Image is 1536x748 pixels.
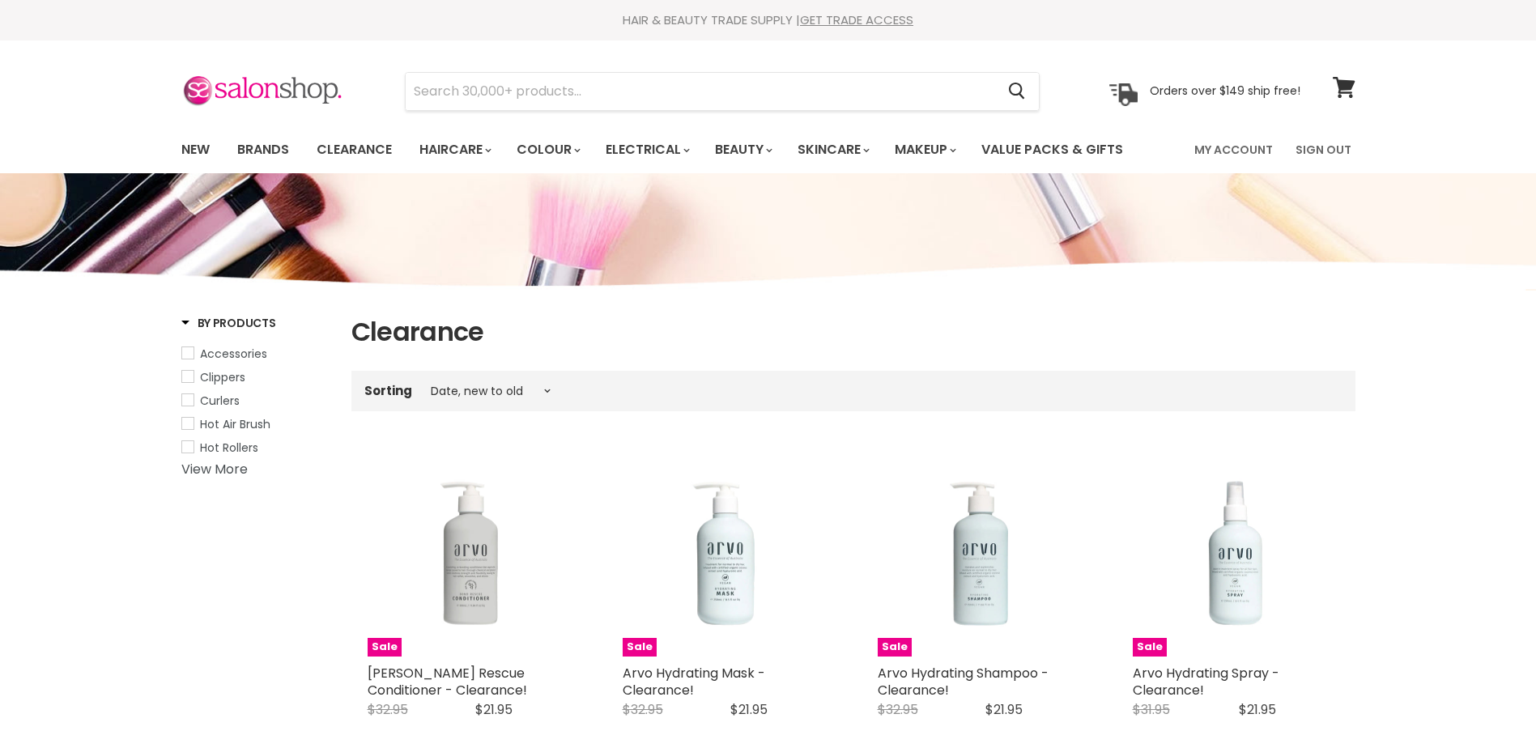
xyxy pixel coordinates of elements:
span: $21.95 [985,700,1023,719]
a: Hot Rollers [181,439,331,457]
h1: Clearance [351,315,1355,349]
span: $21.95 [475,700,513,719]
a: New [169,133,222,167]
a: View More [181,460,248,478]
a: Clearance [304,133,404,167]
a: Arvo Hydrating Mask - Clearance! [623,664,765,699]
span: Hot Rollers [200,440,258,456]
a: Skincare [785,133,879,167]
img: Arvo Hydrating Spray - Clearance! [1133,450,1339,657]
a: Arvo Hydrating Shampoo - Clearance! Sale [878,450,1084,657]
a: Sign Out [1286,133,1361,167]
nav: Main [161,126,1376,173]
span: Sale [1133,638,1167,657]
form: Product [405,72,1040,111]
label: Sorting [364,384,412,397]
span: Sale [368,638,402,657]
span: $21.95 [730,700,768,719]
span: Hot Air Brush [200,416,270,432]
a: Arvo Hydrating Spray - Clearance! [1133,664,1279,699]
span: Sale [878,638,912,657]
a: Brands [225,133,301,167]
img: Arvo Hydrating Mask - Clearance! [623,450,829,657]
span: $32.95 [623,700,663,719]
a: Accessories [181,345,331,363]
span: $32.95 [368,700,408,719]
a: Haircare [407,133,501,167]
button: Search [996,73,1039,110]
ul: Main menu [169,126,1160,173]
img: Arvo Hydrating Shampoo - Clearance! [878,450,1084,657]
a: GET TRADE ACCESS [800,11,913,28]
a: Arvo Hydrating Mask - Clearance! Sale [623,450,829,657]
a: Beauty [703,133,782,167]
a: Arvo Hydrating Shampoo - Clearance! [878,664,1049,699]
a: Colour [504,133,590,167]
span: Accessories [200,346,267,362]
a: Electrical [594,133,700,167]
a: Makeup [883,133,966,167]
h3: By Products [181,315,276,331]
input: Search [406,73,996,110]
a: Arvo Hydrating Spray - Clearance! Sale [1133,450,1339,657]
a: Value Packs & Gifts [969,133,1135,167]
span: Sale [623,638,657,657]
a: Curlers [181,392,331,410]
a: Hot Air Brush [181,415,331,433]
span: Clippers [200,369,245,385]
p: Orders over $149 ship free! [1150,83,1300,98]
span: Curlers [200,393,240,409]
a: Arvo Bond Rescue Conditioner - Clearance! Sale [368,450,574,657]
div: HAIR & BEAUTY TRADE SUPPLY | [161,12,1376,28]
span: $21.95 [1239,700,1276,719]
a: [PERSON_NAME] Rescue Conditioner - Clearance! [368,664,527,699]
img: Arvo Bond Rescue Conditioner - Clearance! [368,450,574,657]
a: Clippers [181,368,331,386]
a: My Account [1185,133,1283,167]
span: $31.95 [1133,700,1170,719]
span: $32.95 [878,700,918,719]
